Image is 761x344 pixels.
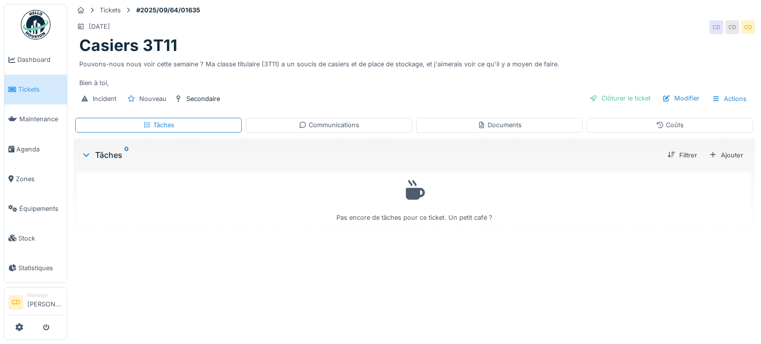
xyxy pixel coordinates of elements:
a: Tickets [4,75,67,104]
div: Tâches [143,120,174,130]
a: Agenda [4,134,67,164]
h1: Casiers 3T11 [79,36,177,55]
a: Équipements [4,194,67,223]
span: Zones [16,174,63,184]
div: Filtrer [663,148,701,162]
div: CD [709,20,723,34]
a: Dashboard [4,45,67,75]
sup: 0 [124,149,129,161]
div: Tickets [100,5,121,15]
strong: #2025/09/64/01635 [132,5,204,15]
div: Coûts [656,120,684,130]
div: CD [725,20,739,34]
div: Incident [93,94,116,103]
li: CD [8,295,23,310]
div: Pouvons-nous nous voir cette semaine ? Ma classe titulaire (3T11) a un soucis de casiers et de pl... [79,55,749,88]
div: Pas encore de tâches pour ce ticket. Un petit café ? [84,177,745,223]
div: Modifier [658,92,704,105]
div: CD [741,20,755,34]
div: Documents [478,120,522,130]
span: Maintenance [19,114,63,124]
a: Maintenance [4,104,67,134]
div: [DATE] [89,22,110,31]
div: Manager [27,292,63,299]
span: Agenda [16,145,63,154]
span: Tickets [18,85,63,94]
div: Clôturer le ticket [586,92,654,105]
div: Communications [299,120,359,130]
span: Équipements [19,204,63,213]
span: Dashboard [17,55,63,64]
a: Stock [4,223,67,253]
div: Nouveau [139,94,166,103]
a: Zones [4,164,67,194]
div: Ajouter [705,148,747,162]
a: Statistiques [4,253,67,283]
span: Stock [18,234,63,243]
div: Secondaire [186,94,220,103]
li: [PERSON_NAME] [27,292,63,313]
a: CD Manager[PERSON_NAME] [8,292,63,315]
span: Statistiques [18,263,63,273]
div: Actions [707,92,751,106]
div: Tâches [81,149,659,161]
img: Badge_color-CXgf-gQk.svg [21,10,51,40]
